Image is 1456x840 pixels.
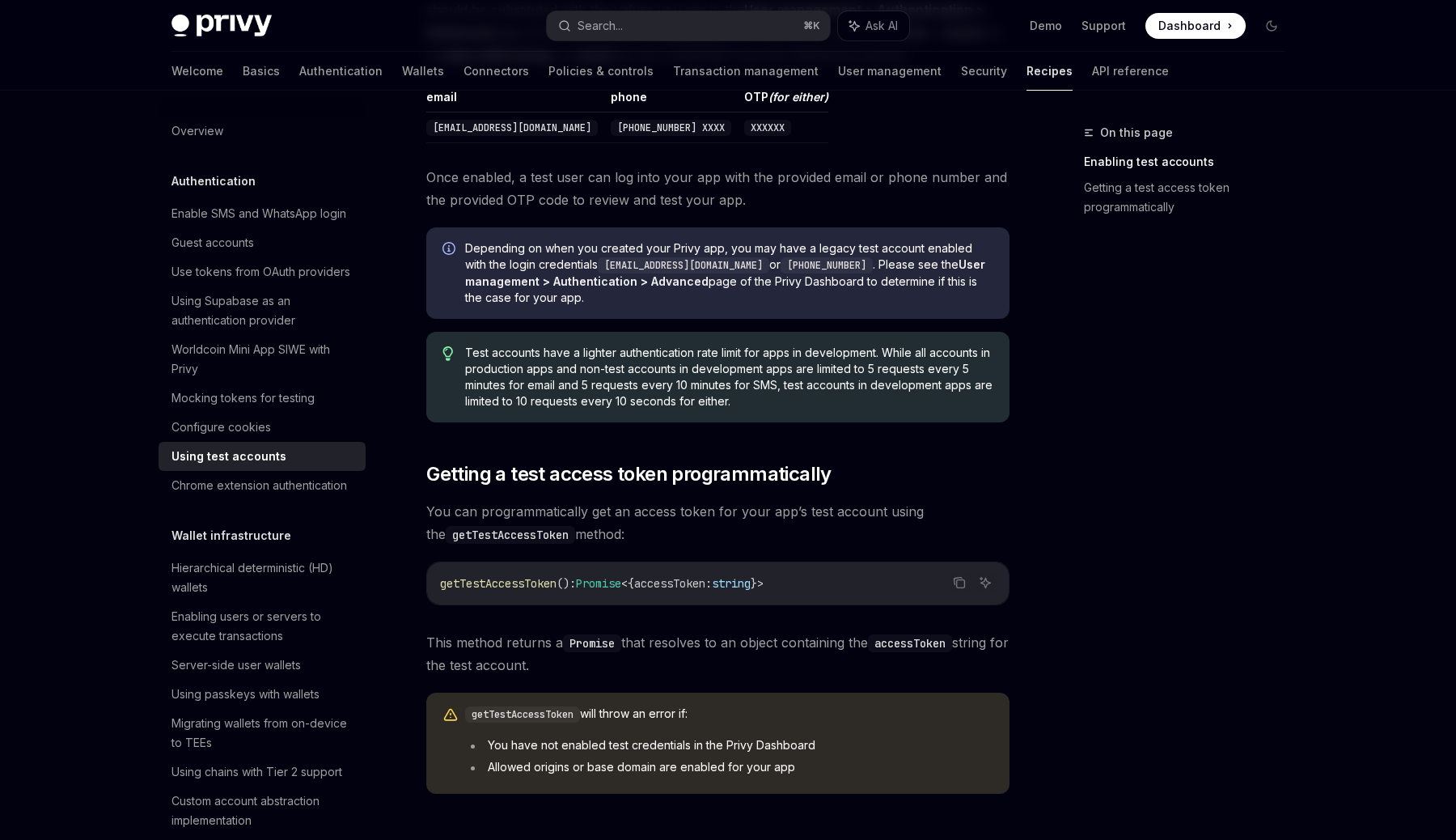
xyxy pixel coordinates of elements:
[768,90,828,104] em: (for either)
[465,240,993,306] span: Depending on when you created your Privy app, you may have a legacy test account enabled with the...
[1026,52,1073,91] a: Recipes
[598,257,769,274] code: [EMAIL_ADDRESS][DOMAIN_NAME]
[171,558,356,597] div: Hierarchical deterministic (HD) wallets
[838,52,942,91] a: User management
[803,19,820,32] span: ⌘ K
[159,471,366,500] a: Chrome extension authentication
[548,52,654,91] a: Policies & controls
[171,714,356,753] div: Migrating wallets from on-device to TEEs
[465,759,993,775] li: Allowed origins or base domain are enabled for your app
[159,651,366,680] a: Server-side user wallets
[838,11,909,40] button: Ask AI
[171,52,223,91] a: Welcome
[171,655,301,675] div: Server-side user wallets
[159,335,366,384] a: Worldcoin Mini App SIWE with Privy
[159,117,366,146] a: Overview
[159,709,366,757] a: Migrating wallets from on-device to TEEs
[171,526,291,545] h5: Wallet infrastructure
[757,576,764,591] span: >
[446,526,575,544] code: getTestAccessToken
[621,576,628,591] span: <
[426,89,604,112] th: email
[465,706,580,723] code: getTestAccessToken
[628,576,634,591] span: {
[171,233,254,252] div: Guest accounts
[159,286,366,335] a: Using Supabase as an authentication provider
[949,572,970,593] button: Copy the contents from the code block
[171,15,272,37] img: dark logo
[604,89,738,112] th: phone
[159,602,366,651] a: Enabling users or servers to execute transactions
[426,166,1009,211] span: Once enabled, a test user can log into your app with the provided email or phone number and the p...
[426,500,1009,545] span: You can programmatically get an access token for your app’s test account using the method:
[171,262,350,282] div: Use tokens from OAuth providers
[159,757,366,787] a: Using chains with Tier 2 support
[171,388,315,408] div: Mocking tokens for testing
[465,345,993,409] span: Test accounts have a lighter authentication rate limit for apps in development. While all account...
[611,120,731,136] code: [PHONE_NUMBER] XXXX
[705,576,712,591] span: :
[961,52,1007,91] a: Security
[463,52,529,91] a: Connectors
[171,418,271,437] div: Configure cookies
[402,52,444,91] a: Wallets
[578,16,623,36] div: Search...
[159,680,366,709] a: Using passkeys with wallets
[442,707,459,723] svg: Warning
[547,11,830,40] button: Search...⌘K
[299,52,383,91] a: Authentication
[159,787,366,835] a: Custom account abstraction implementation
[159,554,366,602] a: Hierarchical deterministic (HD) wallets
[171,791,356,830] div: Custom account abstraction implementation
[426,461,832,487] span: Getting a test access token programmatically
[243,52,280,91] a: Basics
[426,631,1009,677] span: This method returns a that resolves to an object containing the string for the test account.
[171,340,356,379] div: Worldcoin Mini App SIWE with Privy
[440,576,557,591] span: getTestAccessToken
[1158,18,1221,34] span: Dashboard
[159,257,366,286] a: Use tokens from OAuth providers
[576,576,621,591] span: Promise
[1084,149,1297,175] a: Enabling test accounts
[159,199,366,228] a: Enable SMS and WhatsApp login
[563,634,621,652] code: Promise
[1145,13,1246,39] a: Dashboard
[1030,18,1062,34] a: Demo
[744,120,791,136] code: XXXXXX
[1092,52,1169,91] a: API reference
[171,172,256,191] h5: Authentication
[465,706,993,723] span: will throw an error if:
[1100,123,1173,142] span: On this page
[1081,18,1126,34] a: Support
[781,257,873,274] code: [PHONE_NUMBER]
[171,447,286,466] div: Using test accounts
[426,120,598,136] code: [EMAIL_ADDRESS][DOMAIN_NAME]
[171,121,223,141] div: Overview
[868,634,952,652] code: accessToken
[159,384,366,413] a: Mocking tokens for testing
[171,291,356,330] div: Using Supabase as an authentication provider
[738,89,828,112] th: OTP
[442,242,459,258] svg: Info
[171,607,356,646] div: Enabling users or servers to execute transactions
[975,572,996,593] button: Ask AI
[159,228,366,257] a: Guest accounts
[866,18,898,34] span: Ask AI
[171,685,320,704] div: Using passkeys with wallets
[171,476,347,495] div: Chrome extension authentication
[171,204,346,223] div: Enable SMS and WhatsApp login
[634,576,705,591] span: accessToken
[1084,175,1297,220] a: Getting a test access token programmatically
[159,413,366,442] a: Configure cookies
[465,737,993,753] li: You have not enabled test credentials in the Privy Dashboard
[712,576,751,591] span: string
[159,442,366,471] a: Using test accounts
[442,346,454,361] svg: Tip
[673,52,819,91] a: Transaction management
[557,576,576,591] span: ():
[171,762,342,782] div: Using chains with Tier 2 support
[1259,13,1285,39] button: Toggle dark mode
[751,576,757,591] span: }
